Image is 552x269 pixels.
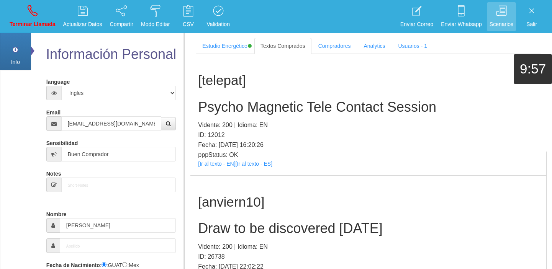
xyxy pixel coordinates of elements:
[438,2,485,31] a: Enviar Whatsapp
[102,262,106,267] input: :Quechi GUAT
[487,2,516,31] a: Scenarios
[46,167,61,178] label: Notes
[198,130,539,140] p: ID: 12012
[61,2,105,31] a: Actualizar Datos
[198,161,235,167] a: [Ir al texto - EN]
[521,20,542,29] p: Salir
[141,20,170,29] p: Modo Editar
[198,150,539,160] p: pppStatus: OK
[198,252,539,262] p: ID: 26738
[206,20,229,29] p: Validation
[60,218,176,233] input: Nombre
[514,62,552,77] h1: 9:57
[198,140,539,150] p: Fecha: [DATE] 16:20:26
[198,99,539,115] h2: Psycho Magnetic Tele Contact Session
[236,161,272,167] a: [Ir al texto - ES]
[61,116,162,131] input: Correo electrónico
[518,2,545,31] a: Salir
[138,2,172,31] a: Modo Editar
[107,2,136,31] a: Compartir
[7,2,58,31] a: Terminar Llamada
[44,47,178,62] h2: Información Personal
[204,2,232,31] a: Validation
[122,262,127,267] input: :Yuca-Mex
[400,20,433,29] p: Enviar Correo
[46,208,67,218] label: Nombre
[490,20,513,29] p: Scenarios
[61,147,176,161] input: Sensibilidad
[198,73,539,88] h1: [telepat]
[46,259,100,269] label: Fecha de Nacimiento
[254,38,311,54] a: Textos Comprados
[177,20,199,29] p: CSV
[10,20,56,29] p: Terminar Llamada
[46,137,78,147] label: Sensibilidad
[46,75,70,86] label: language
[198,120,539,130] p: Vidente: 200 | Idioma: EN
[61,178,176,192] input: Short-Notes
[198,221,539,236] h2: Draw to be discovered [DATE]
[398,2,436,31] a: Enviar Correo
[357,38,391,54] a: Analytics
[46,106,61,116] label: Email
[312,38,357,54] a: Compradores
[198,195,539,210] h1: [anviern10]
[63,20,102,29] p: Actualizar Datos
[60,238,176,253] input: Apellido
[198,242,539,252] p: Vidente: 200 | Idioma: EN
[392,38,433,54] a: Usuarios - 1
[441,20,482,29] p: Enviar Whatsapp
[110,20,133,29] p: Compartir
[196,38,254,54] a: Estudio Energético
[175,2,201,31] a: CSV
